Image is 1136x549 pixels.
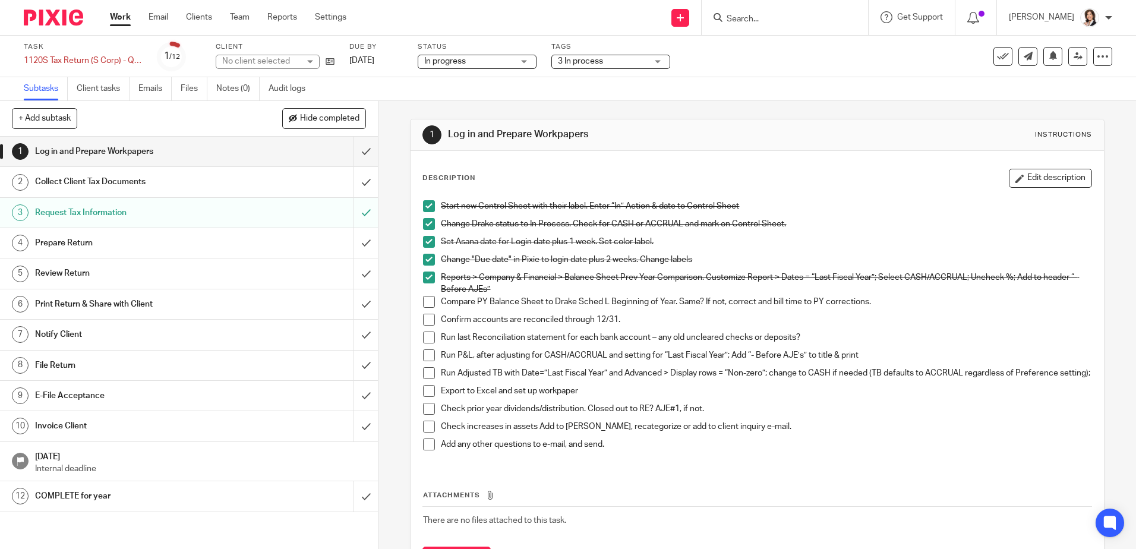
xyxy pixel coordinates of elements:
div: 4 [12,235,29,251]
h1: Log in and Prepare Workpapers [448,128,782,141]
button: Hide completed [282,108,366,128]
h1: Log in and Prepare Workpapers [35,143,239,160]
p: Run P&L, after adjusting for CASH/ACCRUAL and setting for “Last Fiscal Year”; Add “- Before AJE’s... [441,349,1091,361]
div: 1120S Tax Return (S Corp) - QBO [24,55,143,67]
p: Compare PY Balance Sheet to Drake Sched L Beginning of Year. Same? If not, correct and bill time ... [441,296,1091,308]
div: 1 [422,125,441,144]
label: Tags [551,42,670,52]
button: + Add subtask [12,108,77,128]
div: 10 [12,418,29,434]
a: Reports [267,11,297,23]
a: Work [110,11,131,23]
p: Add any other questions to e-mail, and send. [441,438,1091,450]
h1: Request Tax Information [35,204,239,222]
p: Change Drake status to In Process. Check for CASH or ACCRUAL and mark on Control Sheet. [441,218,1091,230]
div: 1 [12,143,29,160]
div: 5 [12,266,29,282]
h1: Notify Client [35,326,239,343]
span: 3 In process [558,57,603,65]
img: BW%20Website%203%20-%20square.jpg [1080,8,1099,27]
small: /12 [169,53,180,60]
label: Status [418,42,537,52]
h1: COMPLETE for year [35,487,239,505]
button: Edit description [1009,169,1092,188]
label: Client [216,42,335,52]
div: No client selected [222,55,299,67]
p: Check increases in assets Add to [PERSON_NAME], recategorize or add to client inquiry e-mail. [441,421,1091,433]
h1: Print Return & Share with Client [35,295,239,313]
span: Attachments [423,492,480,498]
p: Check prior year dividends/distribution. Closed out to RE? AJE#1, if not. [441,403,1091,415]
input: Search [725,14,832,25]
p: Run last Reconciliation statement for each bank account – any old uncleared checks or deposits? [441,332,1091,343]
div: 8 [12,357,29,374]
h1: File Return [35,356,239,374]
p: Internal deadline [35,463,367,475]
img: Pixie [24,10,83,26]
div: 9 [12,387,29,404]
div: Instructions [1035,130,1092,140]
div: 7 [12,326,29,343]
p: Run Adjusted TB with Date=”Last Fiscal Year” and Advanced > Display rows = “Non-zero”; change to ... [441,367,1091,379]
h1: Invoice Client [35,417,239,435]
div: 2 [12,174,29,191]
a: Client tasks [77,77,130,100]
p: Change "Due date" in Pixie to login date plus 2 weeks. Change labels [441,254,1091,266]
a: Notes (0) [216,77,260,100]
span: Hide completed [300,114,359,124]
a: Team [230,11,250,23]
a: Settings [315,11,346,23]
a: Subtasks [24,77,68,100]
p: [PERSON_NAME] [1009,11,1074,23]
h1: [DATE] [35,448,367,463]
p: Start new Control Sheet with their label. Enter “In” Action & date to Control Sheet [441,200,1091,212]
label: Due by [349,42,403,52]
label: Task [24,42,143,52]
h1: Collect Client Tax Documents [35,173,239,191]
p: Set Asana date for Login date plus 1 week. Set color label. [441,236,1091,248]
span: In progress [424,57,466,65]
p: Confirm accounts are reconciled through 12/31. [441,314,1091,326]
h1: Review Return [35,264,239,282]
p: Export to Excel and set up workpaper [441,385,1091,397]
div: 12 [12,488,29,504]
h1: Prepare Return [35,234,239,252]
div: 6 [12,296,29,313]
span: [DATE] [349,56,374,65]
a: Email [149,11,168,23]
h1: E-File Acceptance [35,387,239,405]
a: Clients [186,11,212,23]
div: 3 [12,204,29,221]
div: 1 [164,49,180,63]
a: Files [181,77,207,100]
a: Emails [138,77,172,100]
span: There are no files attached to this task. [423,516,566,525]
a: Audit logs [269,77,314,100]
p: Reports > Company & Financial > Balance Sheet Prev Year Comparison. Customize Report > Dates = “L... [441,272,1091,296]
p: Description [422,173,475,183]
span: Get Support [897,13,943,21]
